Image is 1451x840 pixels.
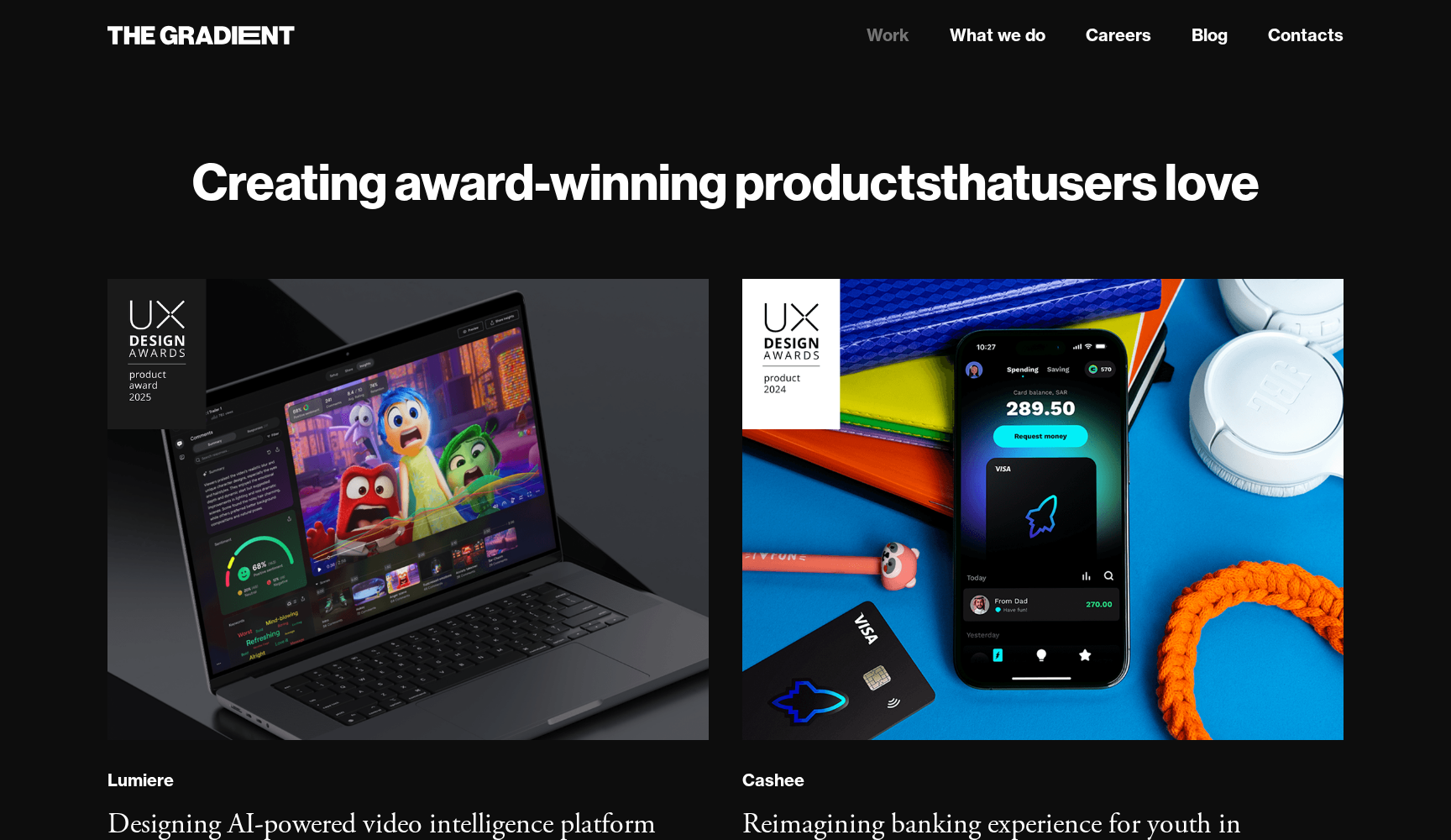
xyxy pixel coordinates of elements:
[1086,23,1151,48] a: Careers
[742,769,804,791] div: Cashee
[1268,23,1344,48] a: Contacts
[940,150,1030,213] strong: that
[107,769,174,791] div: Lumiere
[950,23,1045,48] a: What we do
[1192,23,1228,48] a: Blog
[107,151,1344,212] h1: Creating award-winning products users love
[867,23,909,48] a: Work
